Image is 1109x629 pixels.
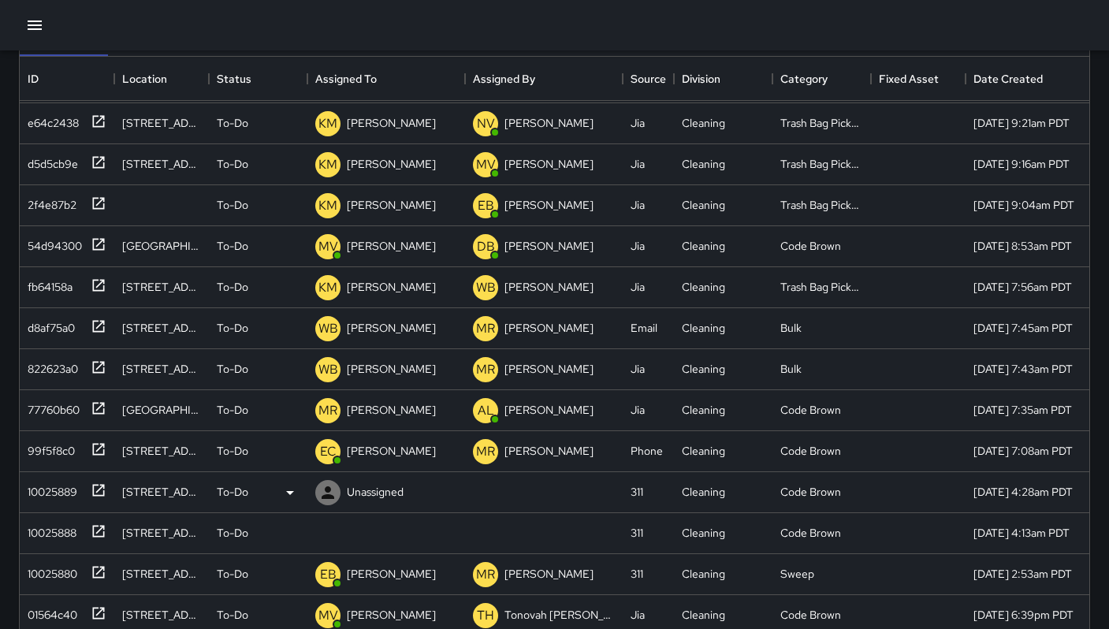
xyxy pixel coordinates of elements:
[318,401,337,420] p: MR
[478,401,494,420] p: AL
[21,314,75,336] div: d8af75a0
[780,115,863,131] div: Trash Bag Pickup
[318,114,337,133] p: KM
[674,57,772,101] div: Division
[504,115,594,131] p: [PERSON_NAME]
[504,156,594,172] p: [PERSON_NAME]
[318,196,337,215] p: KM
[631,607,645,623] div: Jia
[347,566,436,582] p: [PERSON_NAME]
[623,57,674,101] div: Source
[682,525,725,541] div: Cleaning
[21,109,79,131] div: e64c2438
[114,57,209,101] div: Location
[318,155,337,174] p: KM
[682,361,725,377] div: Cleaning
[347,320,436,336] p: [PERSON_NAME]
[465,57,623,101] div: Assigned By
[780,361,802,377] div: Bulk
[780,525,841,541] div: Code Brown
[682,402,725,418] div: Cleaning
[682,238,725,254] div: Cleaning
[217,279,248,295] p: To-Do
[217,156,248,172] p: To-Do
[973,525,1070,541] div: 9/10/2025, 4:13am PDT
[476,565,495,584] p: MR
[347,115,436,131] p: [PERSON_NAME]
[682,156,725,172] div: Cleaning
[347,197,436,213] p: [PERSON_NAME]
[217,607,248,623] p: To-Do
[780,156,863,172] div: Trash Bag Pickup
[320,442,337,461] p: EC
[973,57,1043,101] div: Date Created
[631,320,657,336] div: Email
[217,443,248,459] p: To-Do
[122,443,201,459] div: 61 Grace Street
[682,115,725,131] div: Cleaning
[320,565,337,584] p: EB
[780,238,841,254] div: Code Brown
[318,606,338,625] p: MV
[122,566,201,582] div: 160 10th Street
[631,57,666,101] div: Source
[780,607,841,623] div: Code Brown
[122,320,201,336] div: 246 Shipley Street
[21,232,82,254] div: 54d94300
[682,566,725,582] div: Cleaning
[504,566,594,582] p: [PERSON_NAME]
[973,320,1073,336] div: 9/10/2025, 7:45am PDT
[682,320,725,336] div: Cleaning
[780,57,828,101] div: Category
[21,150,78,172] div: d5d5cb9e
[347,443,436,459] p: [PERSON_NAME]
[476,155,496,174] p: MV
[476,319,495,338] p: MR
[504,320,594,336] p: [PERSON_NAME]
[217,115,248,131] p: To-Do
[973,115,1070,131] div: 9/10/2025, 9:21am PDT
[973,361,1073,377] div: 9/10/2025, 7:43am PDT
[477,114,495,133] p: NV
[217,525,248,541] p: To-Do
[122,484,201,500] div: 1179 Howard Street
[631,566,643,582] div: 311
[476,360,495,379] p: MR
[21,601,77,623] div: 01564c40
[504,443,594,459] p: [PERSON_NAME]
[122,402,201,418] div: 1256 Howard Street
[772,57,871,101] div: Category
[973,484,1073,500] div: 9/10/2025, 4:28am PDT
[973,156,1070,172] div: 9/10/2025, 9:16am PDT
[122,361,201,377] div: 1001 Harrison Street
[780,320,802,336] div: Bulk
[966,57,1103,101] div: Date Created
[682,443,725,459] div: Cleaning
[473,57,535,101] div: Assigned By
[879,57,939,101] div: Fixed Asset
[21,478,77,500] div: 10025889
[478,196,494,215] p: EB
[504,197,594,213] p: [PERSON_NAME]
[682,484,725,500] div: Cleaning
[973,566,1072,582] div: 9/10/2025, 2:53am PDT
[28,57,39,101] div: ID
[631,279,645,295] div: Jia
[122,279,201,295] div: 22 Russ Street
[631,238,645,254] div: Jia
[347,402,436,418] p: [PERSON_NAME]
[780,443,841,459] div: Code Brown
[631,361,645,377] div: Jia
[631,115,645,131] div: Jia
[477,606,494,625] p: TH
[631,197,645,213] div: Jia
[631,525,643,541] div: 311
[217,238,248,254] p: To-Do
[347,607,436,623] p: [PERSON_NAME]
[21,191,76,213] div: 2f4e87b2
[315,57,377,101] div: Assigned To
[122,115,201,131] div: 803 Brannan Street
[780,566,814,582] div: Sweep
[347,238,436,254] p: [PERSON_NAME]
[347,156,436,172] p: [PERSON_NAME]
